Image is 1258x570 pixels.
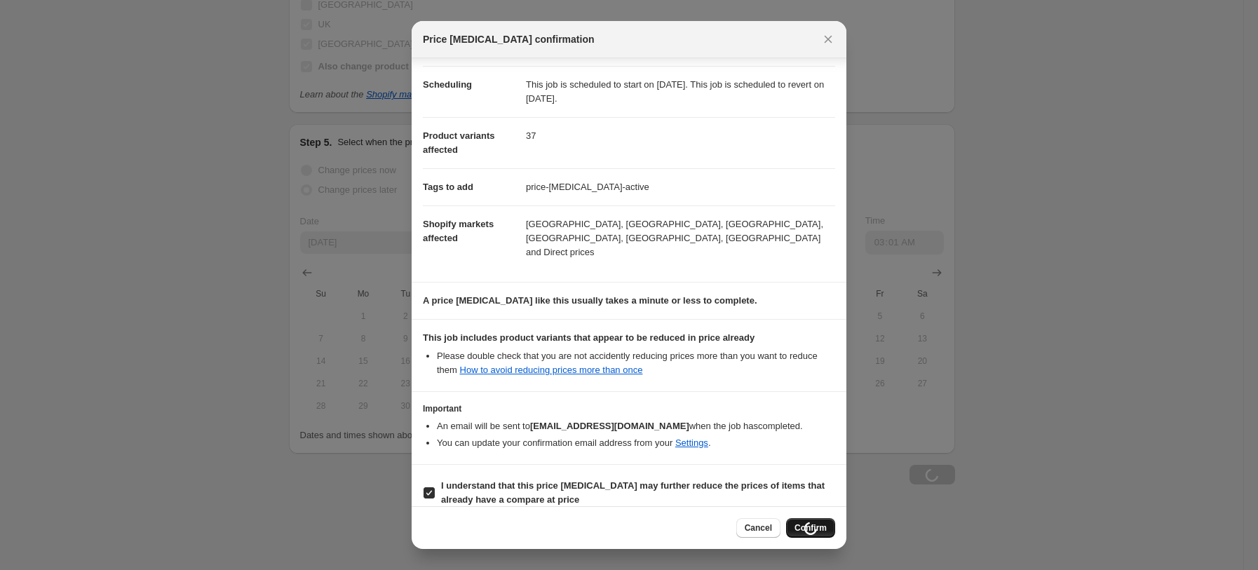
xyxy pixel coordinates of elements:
h3: Important [423,403,835,414]
span: Product variants affected [423,130,495,155]
a: Settings [675,437,708,448]
li: Please double check that you are not accidently reducing prices more than you want to reduce them [437,349,835,377]
button: Cancel [736,518,780,538]
button: Close [818,29,838,49]
span: Price [MEDICAL_DATA] confirmation [423,32,595,46]
span: Scheduling [423,79,472,90]
b: A price [MEDICAL_DATA] like this usually takes a minute or less to complete. [423,295,757,306]
dd: [GEOGRAPHIC_DATA], [GEOGRAPHIC_DATA], [GEOGRAPHIC_DATA], [GEOGRAPHIC_DATA], [GEOGRAPHIC_DATA], [G... [526,205,835,271]
b: [EMAIL_ADDRESS][DOMAIN_NAME] [530,421,689,431]
span: Tags to add [423,182,473,192]
span: Cancel [745,522,772,534]
dd: 37 [526,117,835,154]
li: An email will be sent to when the job has completed . [437,419,835,433]
a: How to avoid reducing prices more than once [460,365,643,375]
span: Shopify markets affected [423,219,494,243]
li: You can update your confirmation email address from your . [437,436,835,450]
b: I understand that this price [MEDICAL_DATA] may further reduce the prices of items that already h... [441,480,825,505]
dd: price-[MEDICAL_DATA]-active [526,168,835,205]
dd: This job is scheduled to start on [DATE]. This job is scheduled to revert on [DATE]. [526,66,835,117]
b: This job includes product variants that appear to be reduced in price already [423,332,755,343]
